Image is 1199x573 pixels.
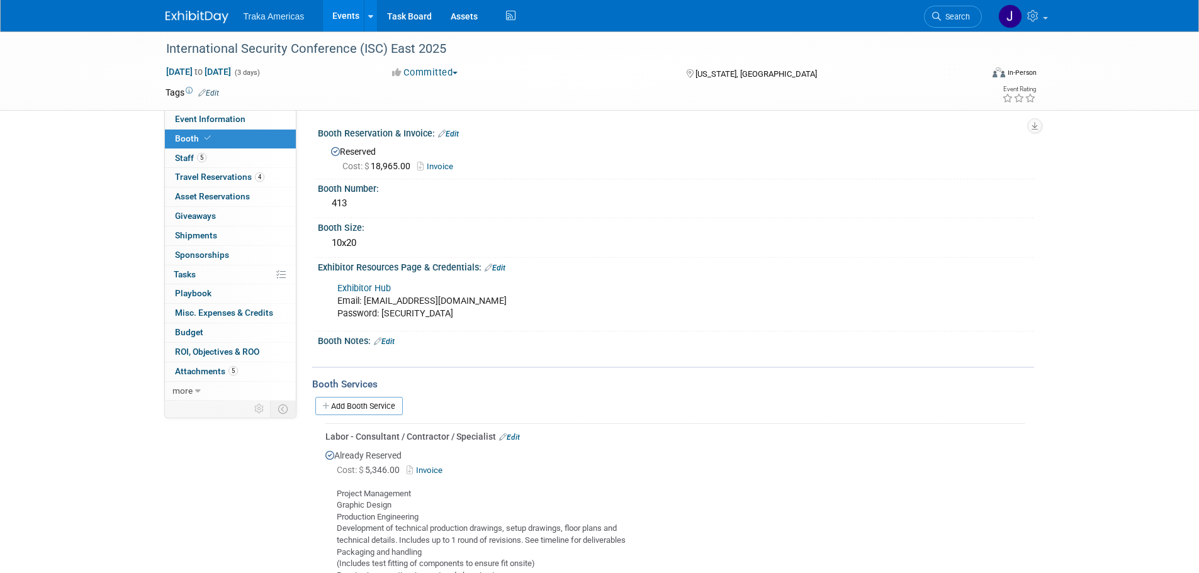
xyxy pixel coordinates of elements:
[175,288,211,298] span: Playbook
[165,382,296,401] a: more
[165,343,296,362] a: ROI, Objectives & ROO
[228,366,238,376] span: 5
[388,66,463,79] button: Committed
[337,465,405,475] span: 5,346.00
[1002,86,1036,92] div: Event Rating
[165,284,296,303] a: Playbook
[166,86,219,99] td: Tags
[175,153,206,163] span: Staff
[165,226,296,245] a: Shipments
[485,264,505,272] a: Edit
[318,218,1034,234] div: Booth Size:
[318,179,1034,195] div: Booth Number:
[329,276,896,326] div: Email: [EMAIL_ADDRESS][DOMAIN_NAME] Password: [SECURITY_DATA]
[165,130,296,148] a: Booth
[166,66,232,77] span: [DATE] [DATE]
[244,11,305,21] span: Traka Americas
[312,377,1034,391] div: Booth Services
[175,250,229,260] span: Sponsorships
[165,323,296,342] a: Budget
[407,465,448,475] a: Invoice
[318,331,1034,348] div: Booth Notes:
[234,69,260,77] span: (3 days)
[325,430,1025,443] div: Labor - Consultant / Contractor / Specialist
[165,149,296,168] a: Staff5
[175,308,273,318] span: Misc. Expenses & Credits
[337,465,365,475] span: Cost: $
[327,142,1025,173] div: Reserved
[165,265,296,284] a: Tasks
[924,6,982,28] a: Search
[270,401,296,417] td: Toggle Event Tabs
[172,386,193,396] span: more
[175,133,213,143] span: Booth
[193,67,205,77] span: to
[165,187,296,206] a: Asset Reservations
[174,269,196,279] span: Tasks
[175,172,264,182] span: Travel Reservations
[315,397,403,415] a: Add Booth Service
[205,135,211,142] i: Booth reservation complete
[165,246,296,265] a: Sponsorships
[499,433,520,442] a: Edit
[175,114,245,124] span: Event Information
[175,230,217,240] span: Shipments
[327,233,1025,253] div: 10x20
[417,162,459,171] a: Invoice
[438,130,459,138] a: Edit
[993,67,1005,77] img: Format-Inperson.png
[165,110,296,129] a: Event Information
[166,11,228,23] img: ExhibitDay
[162,38,963,60] div: International Security Conference (ISC) East 2025
[908,65,1037,84] div: Event Format
[175,366,238,376] span: Attachments
[198,89,219,97] a: Edit
[175,191,250,201] span: Asset Reservations
[1007,68,1037,77] div: In-Person
[165,362,296,381] a: Attachments5
[318,258,1034,274] div: Exhibitor Resources Page & Credentials:
[249,401,271,417] td: Personalize Event Tab Strip
[165,304,296,323] a: Misc. Expenses & Credits
[695,69,817,79] span: [US_STATE], [GEOGRAPHIC_DATA]
[327,194,1025,213] div: 413
[175,347,259,357] span: ROI, Objectives & ROO
[255,172,264,182] span: 4
[941,12,970,21] span: Search
[175,211,216,221] span: Giveaways
[165,168,296,187] a: Travel Reservations4
[318,124,1034,140] div: Booth Reservation & Invoice:
[197,153,206,162] span: 5
[165,207,296,226] a: Giveaways
[342,161,415,171] span: 18,965.00
[175,327,203,337] span: Budget
[374,337,395,346] a: Edit
[342,161,371,171] span: Cost: $
[998,4,1022,28] img: Jamie Saenz
[337,283,391,294] a: Exhibitor Hub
